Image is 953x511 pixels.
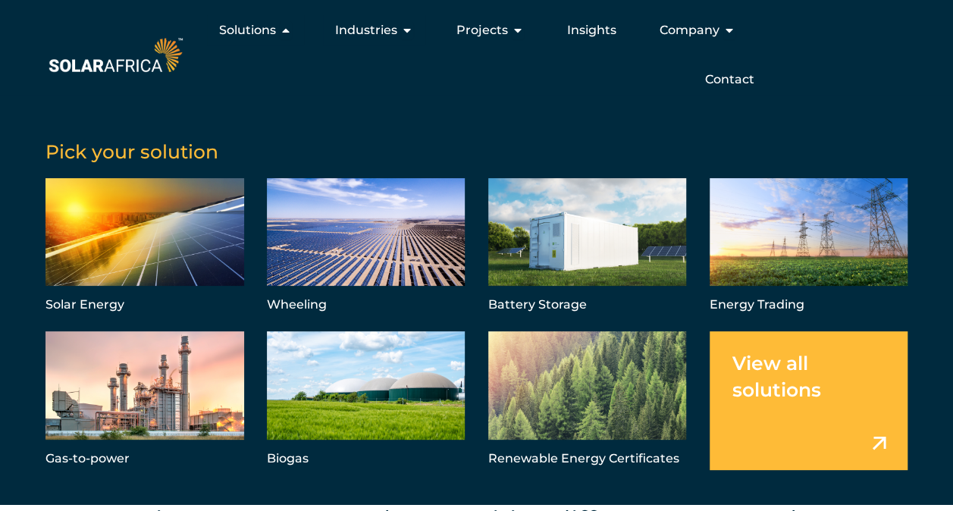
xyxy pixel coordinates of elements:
[456,21,508,39] span: Projects
[660,21,719,39] span: Company
[705,71,754,89] a: Contact
[710,331,908,469] a: View all solutions
[335,21,397,39] span: Industries
[567,21,616,39] a: Insights
[219,21,276,39] span: Solutions
[45,178,244,316] a: Solar Energy
[45,140,908,163] h5: Pick your solution
[186,15,766,95] div: Menu Toggle
[186,15,766,95] nav: Menu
